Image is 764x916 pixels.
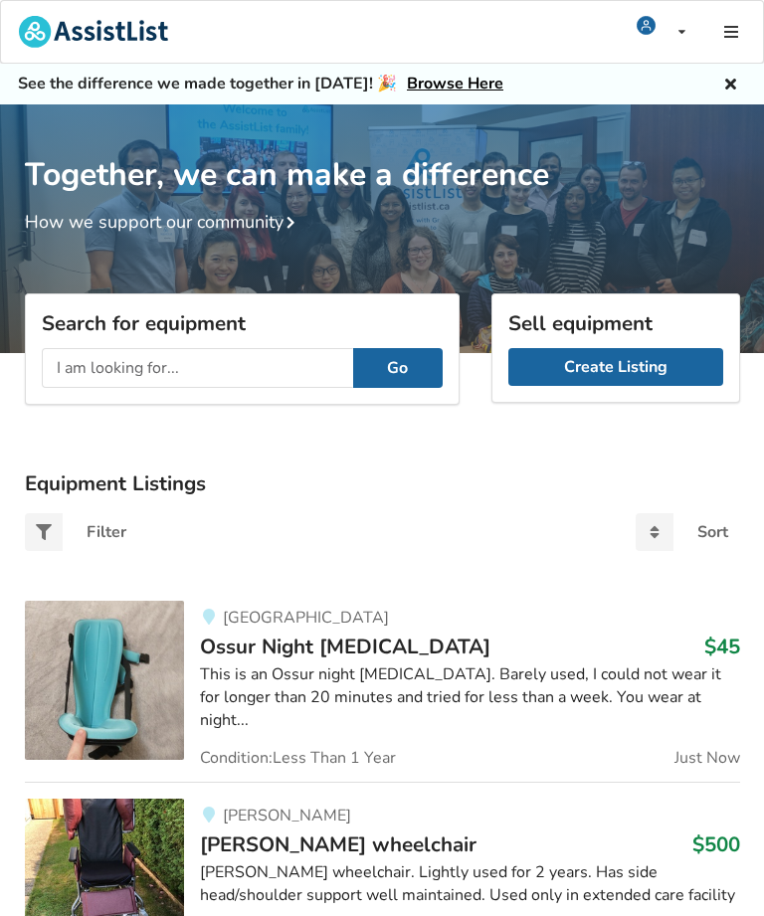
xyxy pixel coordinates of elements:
div: [PERSON_NAME] wheelchair. Lightly used for 2 years. Has side head/shoulder support well maintaine... [200,861,740,907]
div: This is an Ossur night [MEDICAL_DATA]. Barely used, I could not wear it for longer than 20 minute... [200,663,740,732]
h1: Together, we can make a difference [25,104,740,195]
span: Condition: Less Than 1 Year [200,750,396,766]
span: Ossur Night [MEDICAL_DATA] [200,633,490,660]
h3: Sell equipment [508,310,723,336]
input: I am looking for... [42,348,353,388]
img: mobility-ossur night splint [25,601,184,760]
a: mobility-ossur night splint[GEOGRAPHIC_DATA]Ossur Night [MEDICAL_DATA]$45This is an Ossur night [... [25,601,740,782]
h5: See the difference we made together in [DATE]! 🎉 [18,74,503,94]
div: Sort [697,524,728,540]
a: How we support our community [25,210,303,234]
span: [PERSON_NAME] [223,805,351,826]
h3: $500 [692,831,740,857]
a: Browse Here [407,73,503,94]
h3: Search for equipment [42,310,443,336]
img: user icon [637,16,656,35]
h3: Equipment Listings [25,470,740,496]
button: Go [353,348,443,388]
img: assistlist-logo [19,16,168,48]
span: Just Now [674,750,740,766]
span: [GEOGRAPHIC_DATA] [223,607,389,629]
h3: $45 [704,634,740,659]
div: Filter [87,524,126,540]
span: [PERSON_NAME] wheelchair [200,830,477,858]
a: Create Listing [508,348,723,386]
